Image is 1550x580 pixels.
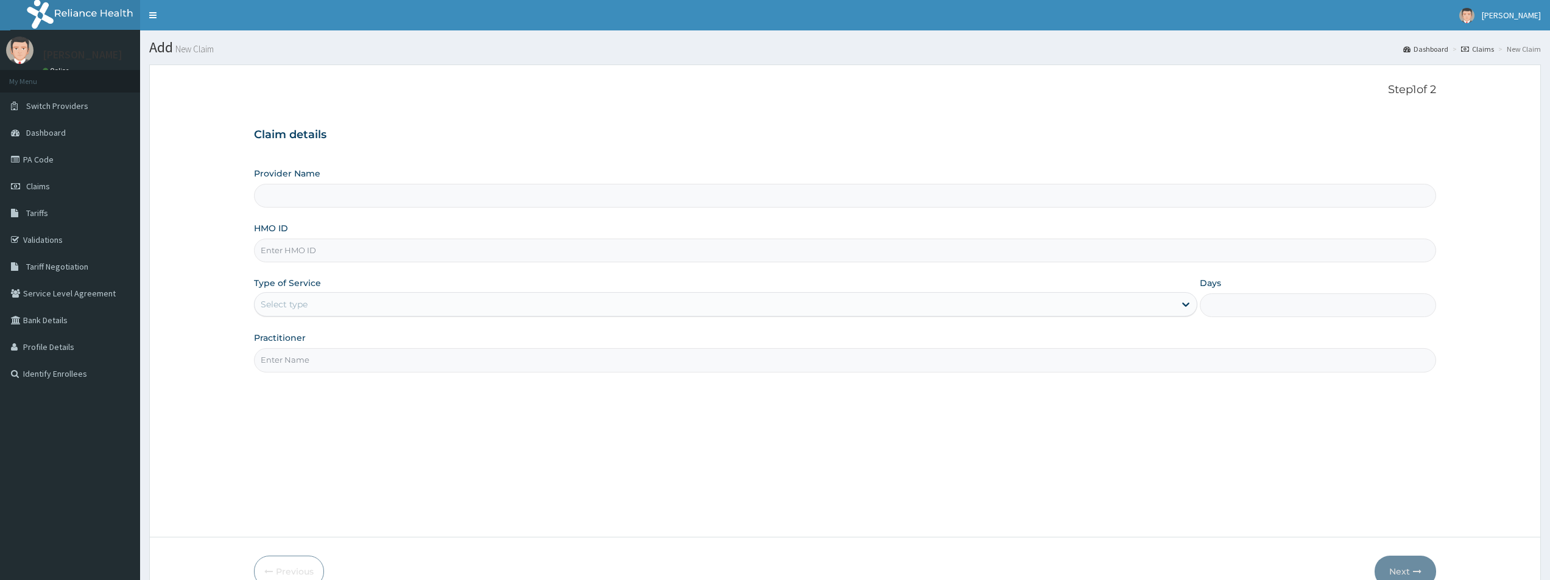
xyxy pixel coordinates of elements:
img: User Image [1459,8,1474,23]
h3: Claim details [254,128,1436,142]
div: Select type [261,298,308,310]
a: Dashboard [1403,44,1448,54]
span: Switch Providers [26,100,88,111]
img: User Image [6,37,33,64]
label: HMO ID [254,222,288,234]
label: Provider Name [254,167,320,180]
h1: Add [149,40,1541,55]
label: Days [1200,277,1221,289]
p: [PERSON_NAME] [43,49,122,60]
a: Online [43,66,72,75]
span: Claims [26,181,50,192]
p: Step 1 of 2 [254,83,1436,97]
span: [PERSON_NAME] [1482,10,1541,21]
label: Practitioner [254,332,306,344]
input: Enter HMO ID [254,239,1436,262]
a: Claims [1461,44,1494,54]
input: Enter Name [254,348,1436,372]
label: Type of Service [254,277,321,289]
small: New Claim [173,44,214,54]
li: New Claim [1495,44,1541,54]
span: Dashboard [26,127,66,138]
span: Tariff Negotiation [26,261,88,272]
span: Tariffs [26,208,48,218]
